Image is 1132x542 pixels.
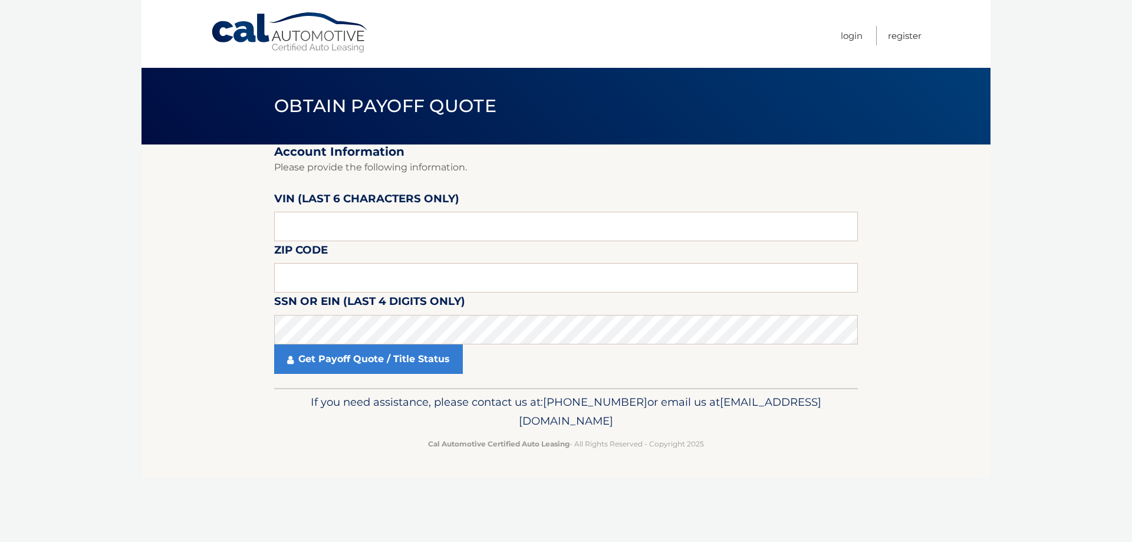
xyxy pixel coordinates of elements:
label: Zip Code [274,241,328,263]
p: Please provide the following information. [274,159,858,176]
label: VIN (last 6 characters only) [274,190,459,212]
p: - All Rights Reserved - Copyright 2025 [282,438,850,450]
a: Login [841,26,863,45]
a: Register [888,26,922,45]
span: [PHONE_NUMBER] [543,395,647,409]
label: SSN or EIN (last 4 digits only) [274,293,465,314]
a: Cal Automotive [210,12,370,54]
span: Obtain Payoff Quote [274,95,496,117]
p: If you need assistance, please contact us at: or email us at [282,393,850,431]
strong: Cal Automotive Certified Auto Leasing [428,439,570,448]
a: Get Payoff Quote / Title Status [274,344,463,374]
h2: Account Information [274,144,858,159]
